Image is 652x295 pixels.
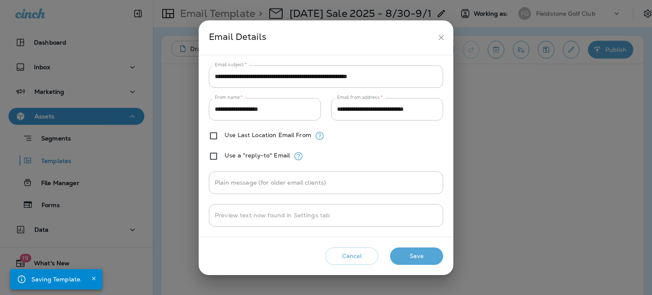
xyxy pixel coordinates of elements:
label: Email from address [337,94,382,101]
div: Email Details [209,30,433,45]
label: Use a "reply-to" Email [225,152,290,159]
button: close [433,30,449,45]
label: Use Last Location Email From [225,132,311,138]
button: Cancel [325,247,378,265]
div: Saving Template. [31,272,82,287]
label: From name [215,94,243,101]
button: Close [89,273,99,284]
button: Save [390,247,443,265]
label: Email subject [215,62,247,68]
